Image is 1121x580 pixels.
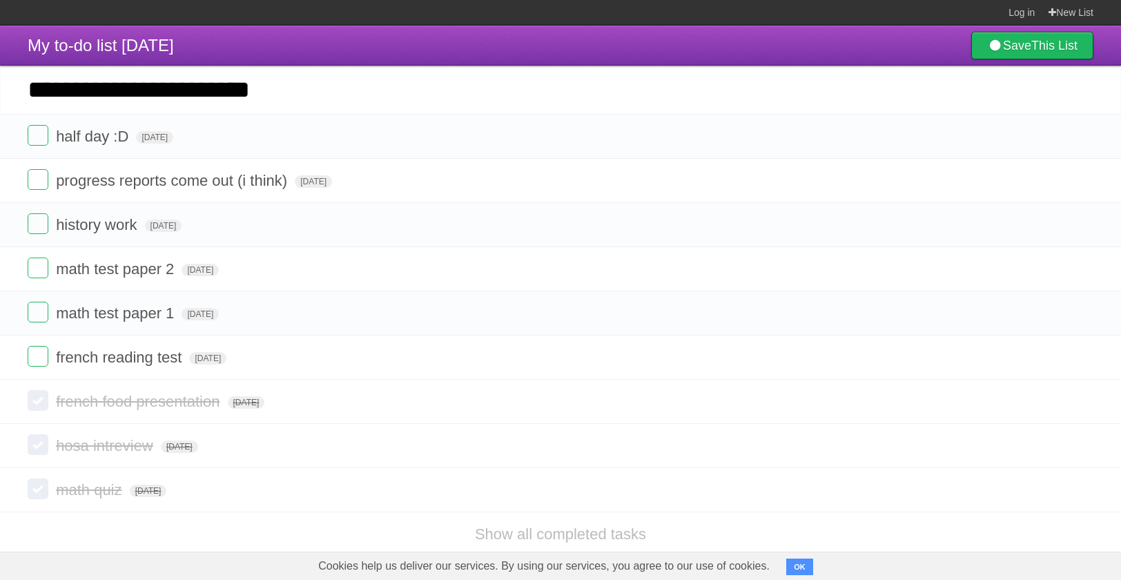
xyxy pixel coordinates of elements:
label: Done [28,169,48,190]
span: Cookies help us deliver our services. By using our services, you agree to our use of cookies. [304,552,783,580]
label: Done [28,258,48,278]
label: Done [28,346,48,367]
span: [DATE] [182,308,219,320]
label: Done [28,478,48,499]
label: Done [28,125,48,146]
span: [DATE] [182,264,219,276]
span: math test paper 1 [56,304,177,322]
span: half day :D [56,128,132,145]
span: [DATE] [189,352,226,365]
label: Done [28,434,48,455]
label: Done [28,213,48,234]
span: [DATE] [228,396,265,409]
span: hosa intreview [56,437,157,454]
span: history work [56,216,140,233]
span: progress reports come out (i think) [56,172,291,189]
span: [DATE] [161,441,198,453]
span: [DATE] [136,131,173,144]
button: OK [786,559,813,575]
span: french reading test [56,349,185,366]
span: [DATE] [145,220,182,232]
label: Done [28,390,48,411]
span: [DATE] [130,485,167,497]
span: math test paper 2 [56,260,177,278]
span: [DATE] [295,175,332,188]
span: My to-do list [DATE] [28,36,174,55]
span: french food presentation [56,393,223,410]
a: Show all completed tasks [475,525,646,543]
span: math quiz [56,481,125,499]
label: Done [28,302,48,322]
a: SaveThis List [971,32,1093,59]
b: This List [1031,39,1078,52]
